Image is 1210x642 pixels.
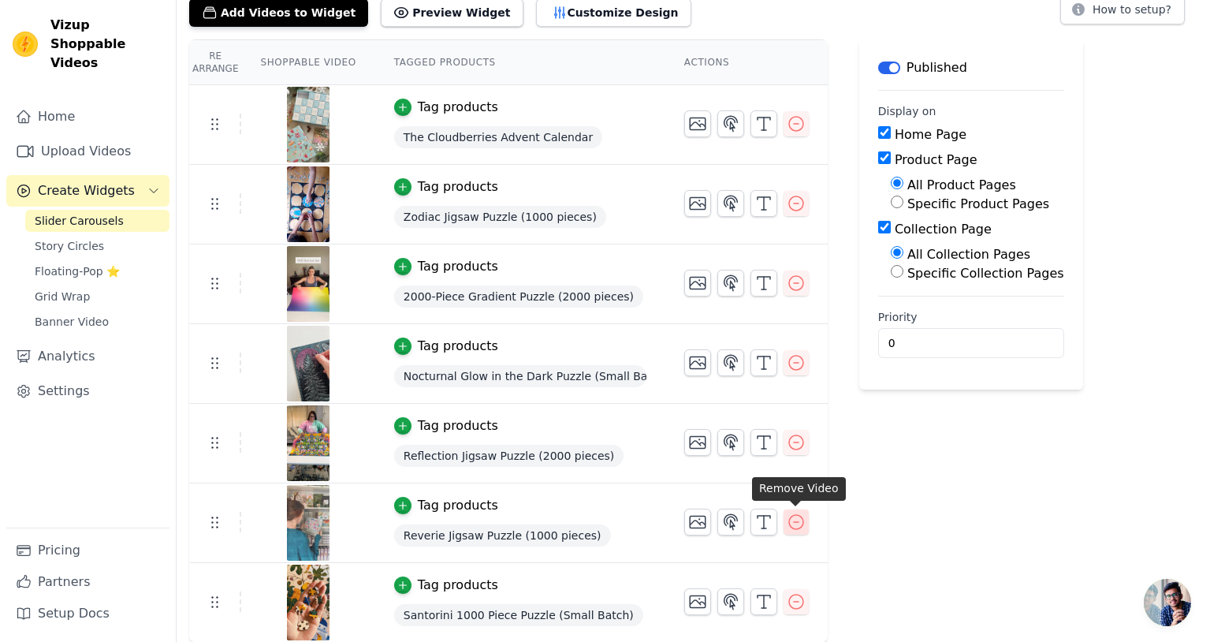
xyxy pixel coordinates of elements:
a: Upload Videos [6,136,169,167]
span: Vizup Shoppable Videos [50,16,163,73]
button: Change Thumbnail [684,588,711,615]
th: Tagged Products [375,40,665,85]
button: Tag products [394,177,498,196]
span: Grid Wrap [35,289,90,304]
button: Tag products [394,576,498,595]
button: Tag products [394,257,498,276]
span: Banner Video [35,314,109,330]
a: Analytics [6,341,169,372]
span: Nocturnal Glow in the Dark Puzzle (Small Batch) 1000 Pieces [394,365,646,387]
label: Home Page [895,127,966,142]
th: Actions [665,40,828,85]
span: Floating-Pop ⭐ [35,263,120,279]
button: Create Widgets [6,175,169,207]
img: Vizup [13,32,38,57]
span: 2000-Piece Gradient Puzzle (2000 pieces) [394,286,643,308]
span: Create Widgets [38,181,135,200]
button: Change Thumbnail [684,190,711,217]
button: Change Thumbnail [684,349,711,376]
div: Tag products [418,416,498,435]
a: Pricing [6,535,169,566]
button: Tag products [394,98,498,117]
button: Change Thumbnail [684,429,711,456]
label: Collection Page [895,222,992,237]
a: Grid Wrap [25,286,169,308]
span: Reflection Jigsaw Puzzle (2000 pieces) [394,445,624,467]
a: Banner Video [25,311,169,333]
button: Tag products [394,337,498,356]
div: Tag products [418,177,498,196]
div: Tag products [418,496,498,515]
button: Tag products [394,496,498,515]
span: Reverie Jigsaw Puzzle (1000 pieces) [394,524,611,547]
button: Change Thumbnail [684,270,711,297]
legend: Display on [878,103,936,119]
label: Product Page [895,152,977,167]
p: Published [907,58,967,77]
img: reel-preview-v8caqc-gm.myshopify.com-3642296570153926910_3273732067.jpeg [286,246,330,322]
span: Slider Carousels [35,213,124,229]
div: Tag products [418,576,498,595]
th: Shoppable Video [241,40,374,85]
img: reel-preview-v8caqc-gm.myshopify.com-3501245690359377073_57170069392.jpeg [286,87,330,162]
label: All Product Pages [907,177,1016,192]
span: Santorini 1000 Piece Puzzle (Small Batch) [394,604,643,626]
div: Tag products [418,98,498,117]
a: Home [6,101,169,133]
a: Setup Docs [6,598,169,629]
a: Partners [6,566,169,598]
img: vizup-images-4e1d.jpg [286,485,330,561]
div: Tag products [418,257,498,276]
img: vizup-images-a1d0.jpg [286,166,330,242]
img: vizup-images-b5e1.jpg [286,405,330,481]
div: Tag products [418,337,498,356]
label: Specific Collection Pages [907,266,1064,281]
button: Change Thumbnail [684,509,711,536]
a: Settings [6,375,169,407]
span: Zodiac Jigsaw Puzzle (1000 pieces) [394,206,606,228]
a: Floating-Pop ⭐ [25,260,169,282]
img: tn-ca76c5d1ee494f92bb9f62d7f47e721a.png [286,326,330,401]
label: Specific Product Pages [907,196,1049,211]
button: Tag products [394,416,498,435]
img: vizup-images-fbdd.jpg [286,565,330,640]
a: Slider Carousels [25,210,169,232]
a: Open chat [1144,579,1191,626]
label: All Collection Pages [907,247,1030,262]
label: Priority [878,309,1064,325]
span: The Cloudberries Advent Calendar [394,126,602,148]
button: Change Thumbnail [684,110,711,137]
a: Story Circles [25,235,169,257]
th: Re Arrange [189,40,241,85]
span: Story Circles [35,238,104,254]
a: How to setup? [1060,6,1185,21]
